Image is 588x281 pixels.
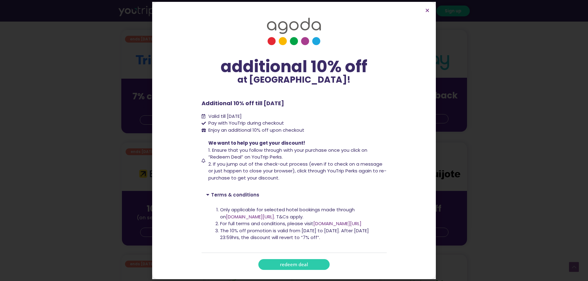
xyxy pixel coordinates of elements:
span: Valid till [DATE] [207,113,242,120]
a: [DOMAIN_NAME][URL] [313,220,361,227]
p: Additional 10% off till [DATE] [202,99,387,107]
span: Pay with YouTrip during checkout [207,120,284,127]
a: Terms & conditions [211,192,259,198]
li: For full terms and conditions, please visit [220,220,382,227]
span: We want to help you get your discount! [208,140,305,146]
span: 1. Ensure that you follow through with your purchase once you click on “Redeem Deal” on YouTrip P... [208,147,367,160]
div: Terms & conditions [202,202,387,253]
a: [DOMAIN_NAME][URL] [226,213,274,220]
div: additional 10% off [202,58,387,76]
a: redeem deal [258,259,330,270]
p: at [GEOGRAPHIC_DATA]! [202,76,387,84]
span: Enjoy an additional 10% off upon checkout [208,127,304,133]
span: 2. If you jump out of the check-out process (even if to check on a message or just happen to clos... [208,161,386,181]
div: Terms & conditions [202,188,387,202]
li: The 10% off promotion is valid from [DATE] to [DATE]. After [DATE] 23:59hrs, the discount will re... [220,227,382,241]
a: Close [425,8,430,13]
li: Only applicable for selected hotel bookings made through on . T&Cs apply. [220,206,382,220]
span: redeem deal [280,262,308,267]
